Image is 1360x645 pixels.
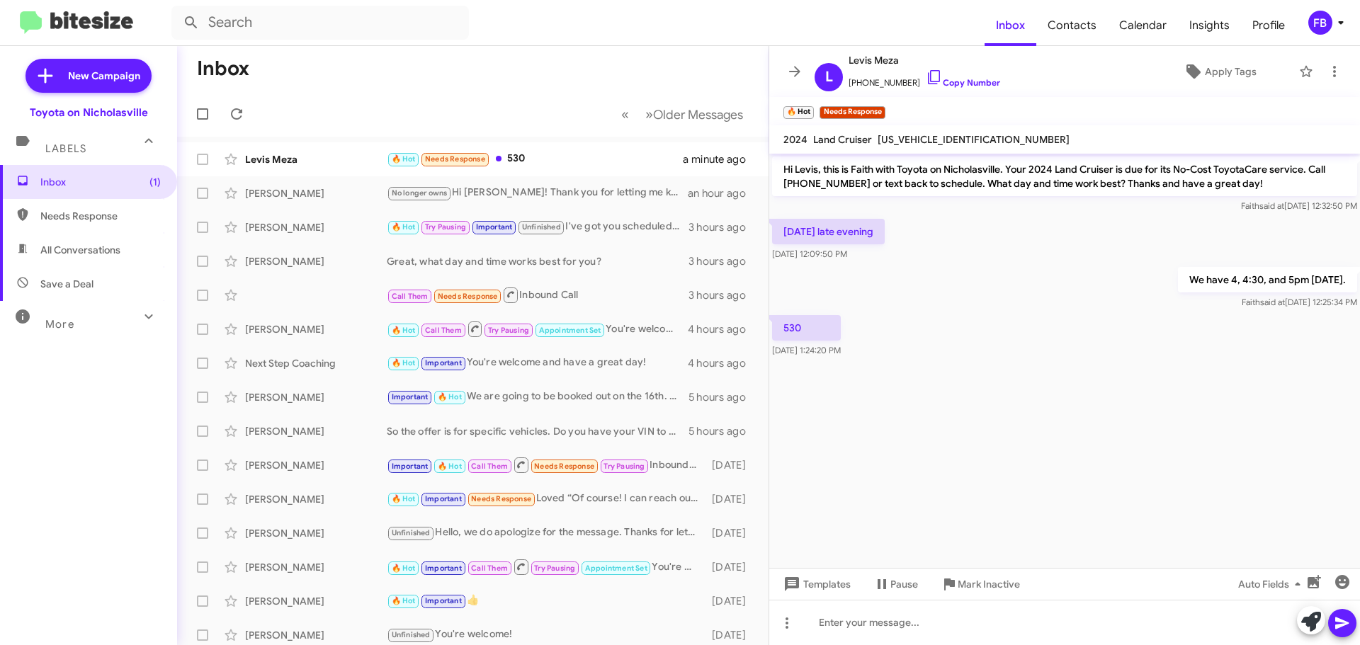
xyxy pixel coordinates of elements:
div: [DATE] [705,526,757,540]
span: Unfinished [522,222,561,232]
span: Labels [45,142,86,155]
span: 🔥 Hot [392,222,416,232]
button: Mark Inactive [929,571,1031,597]
span: Appointment Set [539,326,601,335]
div: [PERSON_NAME] [245,526,387,540]
span: Faith [DATE] 12:32:50 PM [1241,200,1357,211]
div: [DATE] [705,594,757,608]
span: More [45,318,74,331]
div: 5 hours ago [688,390,757,404]
p: 530 [772,315,841,341]
span: 🔥 Hot [392,564,416,573]
a: Calendar [1108,5,1178,46]
div: [PERSON_NAME] [245,492,387,506]
span: Faith [DATE] 12:25:34 PM [1242,297,1357,307]
span: 🔥 Hot [438,392,462,401]
div: [PERSON_NAME] [245,424,387,438]
span: Unfinished [392,528,431,537]
p: We have 4, 4:30, and 5pm [DATE]. [1178,267,1357,292]
a: Insights [1178,5,1241,46]
nav: Page navigation example [613,100,752,129]
span: 🔥 Hot [392,596,416,605]
div: [PERSON_NAME] [245,322,387,336]
p: Hi Levis, this is Faith with Toyota on Nicholasville. Your 2024 Land Cruiser is due for its No-Co... [772,156,1357,196]
span: Inbox [40,175,161,189]
div: [PERSON_NAME] [245,390,387,404]
button: Templates [769,571,862,597]
span: 🔥 Hot [392,154,416,164]
button: Previous [613,100,637,129]
span: Appointment Set [585,564,647,573]
span: (1) [149,175,161,189]
span: Needs Response [471,494,531,503]
div: [PERSON_NAME] [245,458,387,472]
small: Needs Response [820,106,885,119]
div: a minute ago [683,152,757,166]
button: FB [1296,11,1344,35]
span: Important [476,222,513,232]
div: You're welcome and have a great day! [387,558,705,576]
div: Inbound Call [387,456,705,474]
div: Hi [PERSON_NAME]! Thank you for letting me know. Have a great day! [387,185,688,201]
div: [DATE] [705,628,757,642]
div: 5 hours ago [688,424,757,438]
div: Toyota on Nicholasville [30,105,148,120]
span: L [825,66,833,89]
span: Call Them [471,462,508,471]
span: New Campaign [68,69,140,83]
div: 530 [387,151,683,167]
small: 🔥 Hot [783,106,814,119]
div: [PERSON_NAME] [245,594,387,608]
button: Auto Fields [1227,571,1317,597]
div: You're welcome and have a great day! [387,320,688,338]
div: Loved “Of course! I can reach out later on!” [387,491,705,507]
div: [PERSON_NAME] [245,628,387,642]
p: [DATE] late evening [772,219,885,244]
div: Hello, we do apologize for the message. Thanks for letting us know, we will update our records! H... [387,525,705,541]
a: Copy Number [926,77,1000,88]
span: 2024 [783,133,807,146]
span: 🔥 Hot [392,494,416,503]
span: Call Them [392,292,429,301]
span: Try Pausing [534,564,575,573]
span: Needs Response [438,292,498,301]
span: Unfinished [392,630,431,639]
a: Profile [1241,5,1296,46]
div: I've got you scheduled! Thanks [PERSON_NAME], have a great day! [387,219,688,235]
div: You're welcome and have a great day! [387,355,688,371]
span: All Conversations [40,243,120,257]
div: [PERSON_NAME] [245,220,387,234]
div: 3 hours ago [688,254,757,268]
span: Pause [890,571,918,597]
span: Mark Inactive [958,571,1020,597]
div: FB [1308,11,1332,35]
span: Templates [781,571,851,597]
span: [US_VEHICLE_IDENTIFICATION_NUMBER] [878,133,1070,146]
span: Important [392,462,429,471]
span: 🔥 Hot [438,462,462,471]
span: Levis Meza [849,52,1000,69]
div: [PERSON_NAME] [245,186,387,200]
div: 👍 [387,593,705,609]
div: [DATE] [705,560,757,574]
a: New Campaign [25,59,152,93]
span: Call Them [425,326,462,335]
span: Important [392,392,429,401]
span: Call Them [471,564,508,573]
div: 3 hours ago [688,288,757,302]
div: We are going to be booked out on the 16th. Would another day for you? [387,389,688,405]
a: Inbox [985,5,1036,46]
span: Contacts [1036,5,1108,46]
span: Save a Deal [40,277,93,291]
div: Next Step Coaching [245,356,387,370]
span: » [645,105,653,123]
div: 3 hours ago [688,220,757,234]
div: So the offer is for specific vehicles. Do you have your VIN to your Camry? I can see if there are... [387,424,688,438]
button: Apply Tags [1147,59,1292,84]
div: an hour ago [688,186,757,200]
span: Important [425,358,462,367]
